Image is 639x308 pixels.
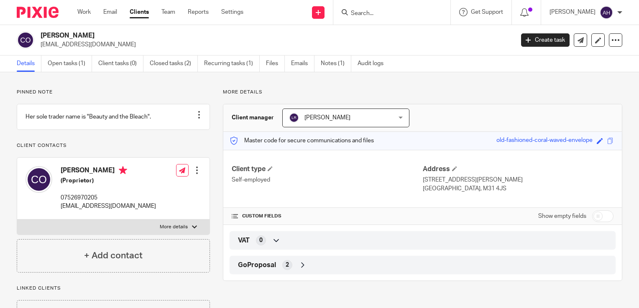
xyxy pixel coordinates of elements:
a: Work [77,8,91,16]
a: Email [103,8,117,16]
h4: + Add contact [84,249,143,262]
p: [GEOGRAPHIC_DATA], M31 4JS [423,184,613,193]
input: Search [350,10,425,18]
h4: CUSTOM FIELDS [232,213,422,220]
p: Pinned note [17,89,210,96]
p: Self-employed [232,176,422,184]
label: Show empty fields [538,212,586,220]
img: svg%3E [17,31,34,49]
a: Clients [130,8,149,16]
p: Linked clients [17,285,210,292]
span: VAT [238,236,250,245]
a: Audit logs [358,56,390,72]
h4: Client type [232,165,422,174]
span: GoProposal [238,261,276,270]
a: Settings [221,8,243,16]
p: Client contacts [17,142,210,149]
a: Team [161,8,175,16]
span: Get Support [471,9,503,15]
span: [PERSON_NAME] [304,115,350,121]
a: Details [17,56,41,72]
p: More details [223,89,622,96]
p: [STREET_ADDRESS][PERSON_NAME] [423,176,613,184]
i: Primary [119,166,127,174]
p: 07526970205 [61,194,156,202]
span: 0 [259,236,263,245]
p: More details [160,224,188,230]
p: [PERSON_NAME] [550,8,596,16]
span: 2 [286,261,289,269]
a: Reports [188,8,209,16]
a: Closed tasks (2) [150,56,198,72]
a: Open tasks (1) [48,56,92,72]
h4: [PERSON_NAME] [61,166,156,177]
a: Create task [521,33,570,47]
a: Emails [291,56,314,72]
img: svg%3E [289,113,299,123]
a: Files [266,56,285,72]
h5: (Proprietor) [61,177,156,185]
p: [EMAIL_ADDRESS][DOMAIN_NAME] [61,202,156,210]
p: Master code for secure communications and files [230,136,374,145]
h4: Address [423,165,613,174]
img: Pixie [17,7,59,18]
div: old-fashioned-coral-waved-envelope [496,136,593,146]
h3: Client manager [232,114,274,122]
p: [EMAIL_ADDRESS][DOMAIN_NAME] [41,40,509,49]
img: svg%3E [26,166,52,193]
a: Recurring tasks (1) [204,56,260,72]
a: Notes (1) [321,56,351,72]
img: svg%3E [600,6,613,19]
h2: [PERSON_NAME] [41,31,415,40]
a: Client tasks (0) [98,56,143,72]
